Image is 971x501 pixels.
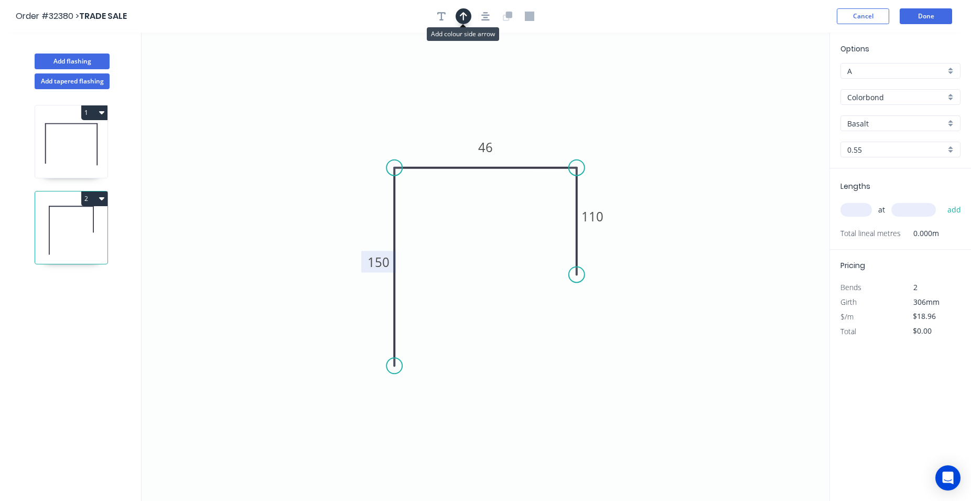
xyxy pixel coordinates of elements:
[900,8,952,24] button: Done
[913,297,940,307] span: 306mm
[847,144,945,155] input: Thickness
[913,282,918,292] span: 2
[427,27,499,41] div: Add colour side arrow
[478,138,493,156] tspan: 46
[16,10,79,22] span: Order #32380 >
[840,181,870,191] span: Lengths
[840,282,861,292] span: Bends
[935,465,961,491] div: Open Intercom Messenger
[847,66,945,77] input: Price level
[901,226,939,241] span: 0.000m
[840,326,856,336] span: Total
[142,33,829,501] svg: 0
[840,226,901,241] span: Total lineal metres
[581,208,603,225] tspan: 110
[840,297,857,307] span: Girth
[847,92,945,103] input: Material
[847,118,945,129] input: Colour
[942,201,967,219] button: add
[840,312,854,322] span: $/m
[840,44,869,54] span: Options
[368,253,390,271] tspan: 150
[878,202,885,217] span: at
[35,73,110,89] button: Add tapered flashing
[35,54,110,69] button: Add flashing
[81,191,107,206] button: 2
[79,10,127,22] span: TRADE SALE
[837,8,889,24] button: Cancel
[81,105,107,120] button: 1
[840,260,865,271] span: Pricing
